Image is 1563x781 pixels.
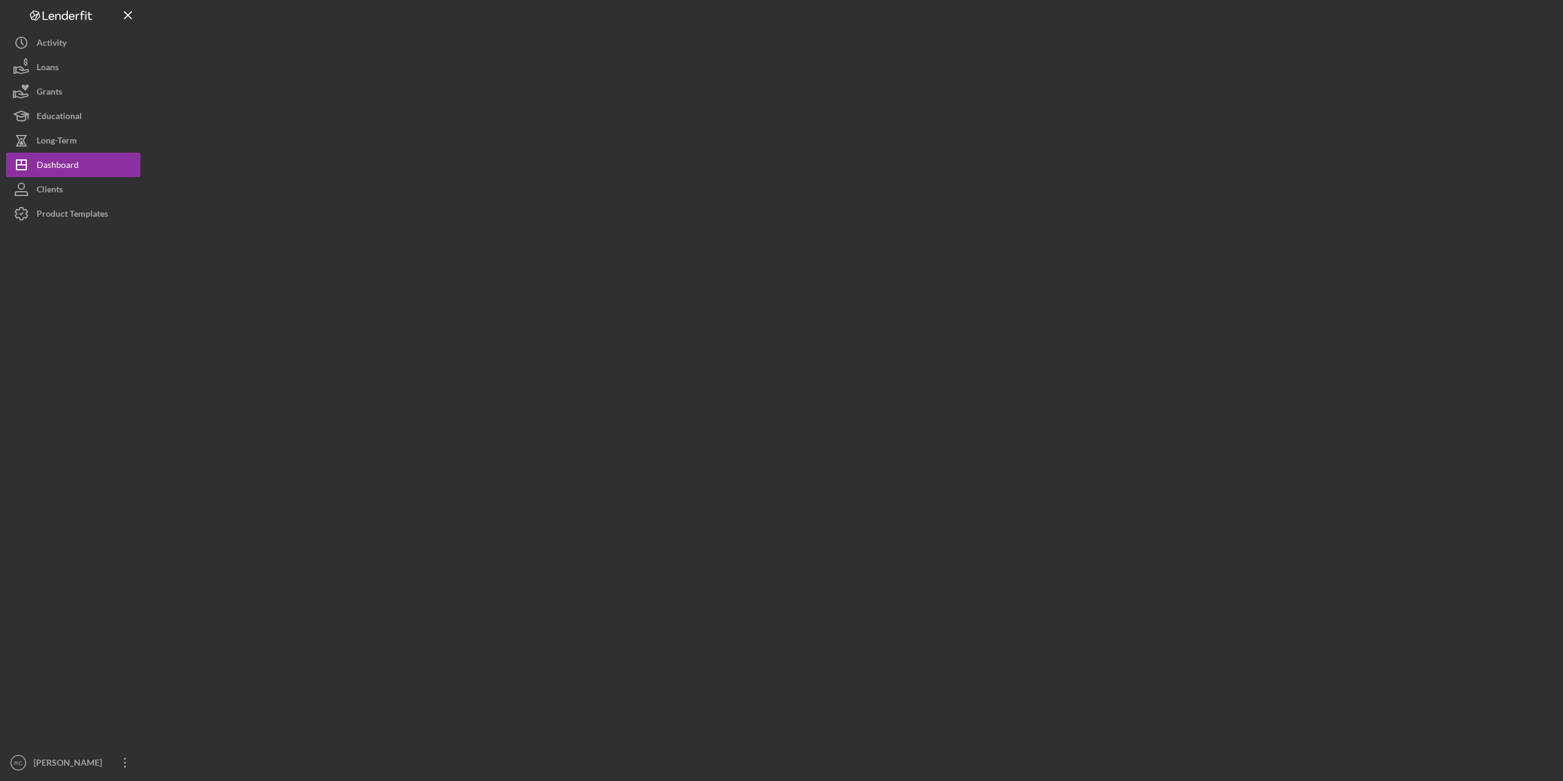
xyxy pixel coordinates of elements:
button: Grants [6,79,140,104]
button: Dashboard [6,153,140,177]
button: Clients [6,177,140,202]
div: Loans [37,55,59,82]
div: Grants [37,79,62,107]
div: Activity [37,31,67,58]
div: Clients [37,177,63,205]
button: RC[PERSON_NAME] [6,750,140,775]
text: RC [14,760,23,766]
button: Educational [6,104,140,128]
div: Educational [37,104,82,131]
div: Product Templates [37,202,108,229]
button: Long-Term [6,128,140,153]
button: Product Templates [6,202,140,226]
button: Activity [6,31,140,55]
div: [PERSON_NAME] [31,750,110,778]
button: Loans [6,55,140,79]
div: Long-Term [37,128,77,156]
div: Dashboard [37,153,79,180]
